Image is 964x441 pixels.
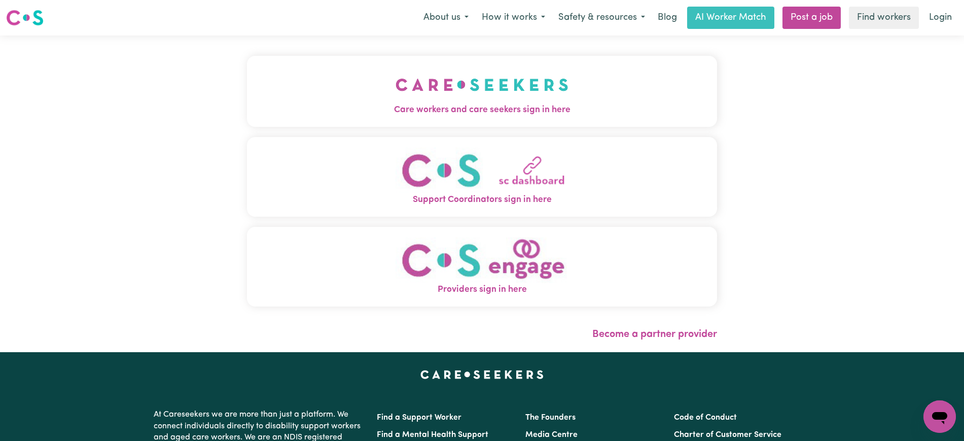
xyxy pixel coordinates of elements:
a: Media Centre [525,431,578,439]
img: Careseekers logo [6,9,44,27]
a: Become a partner provider [592,329,717,340]
span: Care workers and care seekers sign in here [247,104,717,117]
a: Post a job [782,7,841,29]
button: Care workers and care seekers sign in here [247,56,717,127]
a: Charter of Customer Service [674,431,781,439]
a: Blog [652,7,683,29]
button: Providers sign in here [247,227,717,307]
a: AI Worker Match [687,7,774,29]
a: Login [923,7,958,29]
a: Find workers [849,7,919,29]
a: Careseekers logo [6,6,44,29]
button: About us [417,7,475,28]
iframe: Button to launch messaging window [923,400,956,433]
span: Providers sign in here [247,283,717,296]
a: Find a Support Worker [377,414,461,422]
a: Code of Conduct [674,414,737,422]
button: Support Coordinators sign in here [247,137,717,217]
a: Careseekers home page [420,370,544,379]
a: The Founders [525,414,576,422]
button: Safety & resources [552,7,652,28]
button: How it works [475,7,552,28]
span: Support Coordinators sign in here [247,193,717,207]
